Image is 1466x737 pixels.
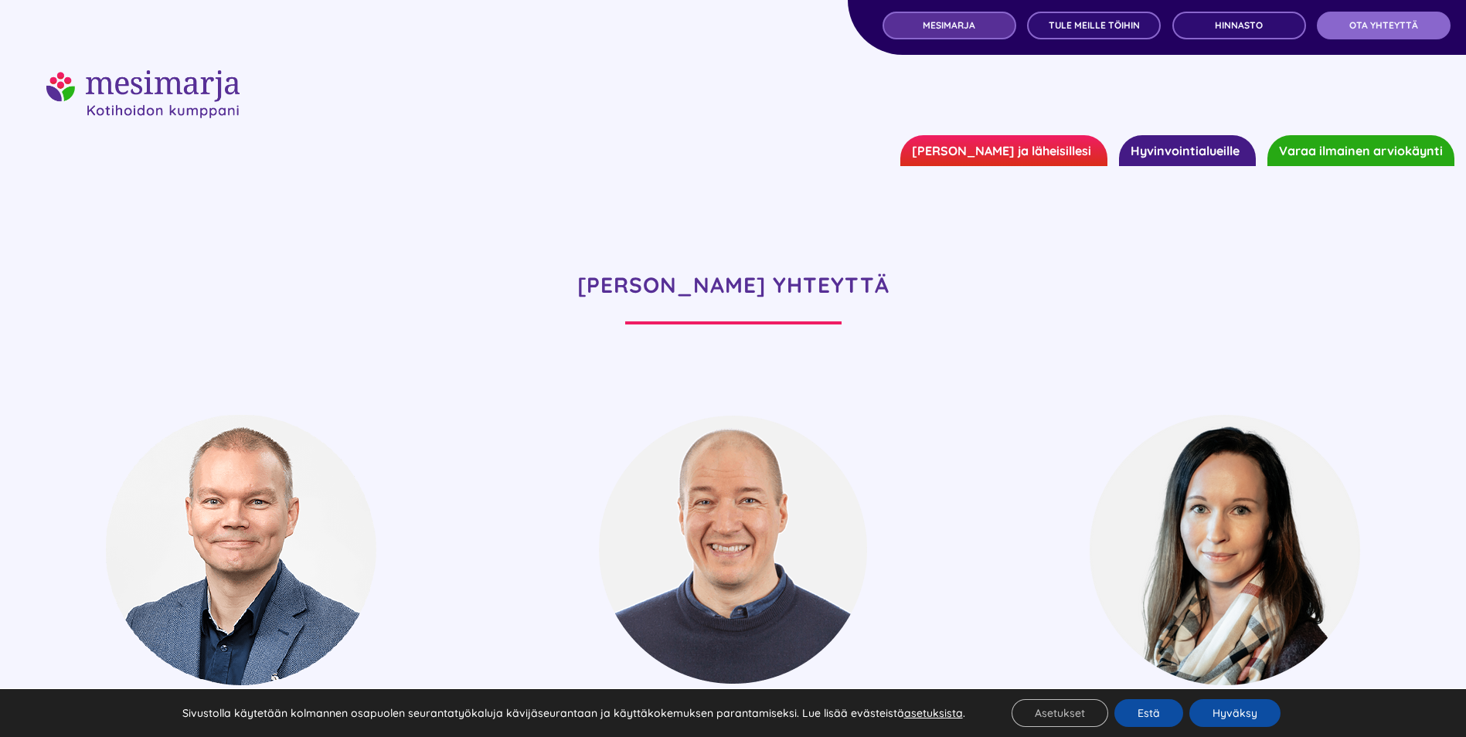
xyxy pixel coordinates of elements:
[106,415,376,685] img: mesimarjasi ville vuolukka
[1119,135,1256,166] a: Hyvinvointialueille
[1114,699,1183,727] button: Estä
[46,68,240,87] a: mesimarjasi
[1189,699,1281,727] button: Hyväksy
[577,271,889,298] strong: [PERSON_NAME] YHTEYTTÄ
[923,20,975,31] span: MESIMARJA
[1267,135,1454,166] a: Varaa ilmainen arviokäynti
[182,706,965,720] p: Sivustolla käytetään kolmannen osapuolen seurantatyökaluja kävijäseurantaan ja käyttäkokemuksen p...
[46,70,240,118] img: mesimarjasi
[1027,12,1161,39] a: TULE MEILLE TÖIHIN
[904,706,963,720] button: asetuksista
[1317,12,1451,39] a: OTA YHTEYTTÄ
[900,135,1107,166] a: [PERSON_NAME] ja läheisillesi
[883,12,1016,39] a: MESIMARJA
[1090,415,1360,685] img: Asiakkuuspäällikkö Taru Malinen
[1349,20,1418,31] span: OTA YHTEYTTÄ
[1215,20,1263,31] span: Hinnasto
[1012,699,1108,727] button: Asetukset
[1172,12,1306,39] a: Hinnasto
[1049,20,1140,31] span: TULE MEILLE TÖIHIN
